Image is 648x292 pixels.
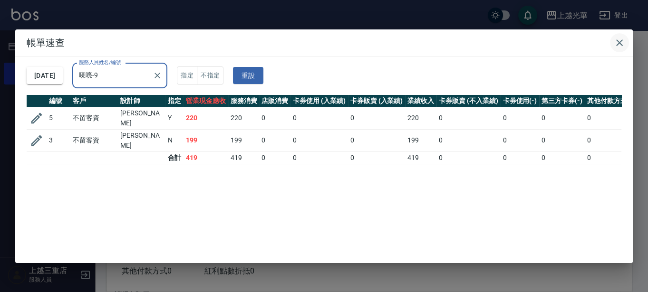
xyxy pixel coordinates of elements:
[259,95,290,107] th: 店販消費
[15,29,633,56] h2: 帳單速查
[436,95,500,107] th: 卡券販賣 (不入業績)
[501,107,540,129] td: 0
[405,107,436,129] td: 220
[436,129,500,151] td: 0
[501,129,540,151] td: 0
[184,95,228,107] th: 營業現金應收
[184,151,228,164] td: 419
[259,151,290,164] td: 0
[228,95,260,107] th: 服務消費
[585,129,637,151] td: 0
[290,151,348,164] td: 0
[165,107,184,129] td: Y
[118,95,165,107] th: 設計師
[405,95,436,107] th: 業績收入
[348,107,406,129] td: 0
[290,107,348,129] td: 0
[436,107,500,129] td: 0
[27,67,63,85] button: [DATE]
[197,66,223,85] button: 不指定
[184,107,228,129] td: 220
[405,151,436,164] td: 419
[177,66,197,85] button: 指定
[585,107,637,129] td: 0
[436,151,500,164] td: 0
[405,129,436,151] td: 199
[290,129,348,151] td: 0
[348,129,406,151] td: 0
[228,107,260,129] td: 220
[501,151,540,164] td: 0
[70,95,118,107] th: 客戶
[228,151,260,164] td: 419
[585,151,637,164] td: 0
[165,151,184,164] td: 合計
[539,151,585,164] td: 0
[47,129,70,151] td: 3
[539,107,585,129] td: 0
[539,129,585,151] td: 0
[228,129,260,151] td: 199
[259,107,290,129] td: 0
[348,95,406,107] th: 卡券販賣 (入業績)
[70,107,118,129] td: 不留客資
[539,95,585,107] th: 第三方卡券(-)
[165,95,184,107] th: 指定
[118,129,165,151] td: [PERSON_NAME]
[233,67,263,85] button: 重設
[118,107,165,129] td: [PERSON_NAME]
[151,69,164,82] button: Clear
[259,129,290,151] td: 0
[501,95,540,107] th: 卡券使用(-)
[184,129,228,151] td: 199
[348,151,406,164] td: 0
[585,95,637,107] th: 其他付款方式(-)
[290,95,348,107] th: 卡券使用 (入業績)
[47,95,70,107] th: 編號
[47,107,70,129] td: 5
[79,59,121,66] label: 服務人員姓名/編號
[70,129,118,151] td: 不留客資
[165,129,184,151] td: N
